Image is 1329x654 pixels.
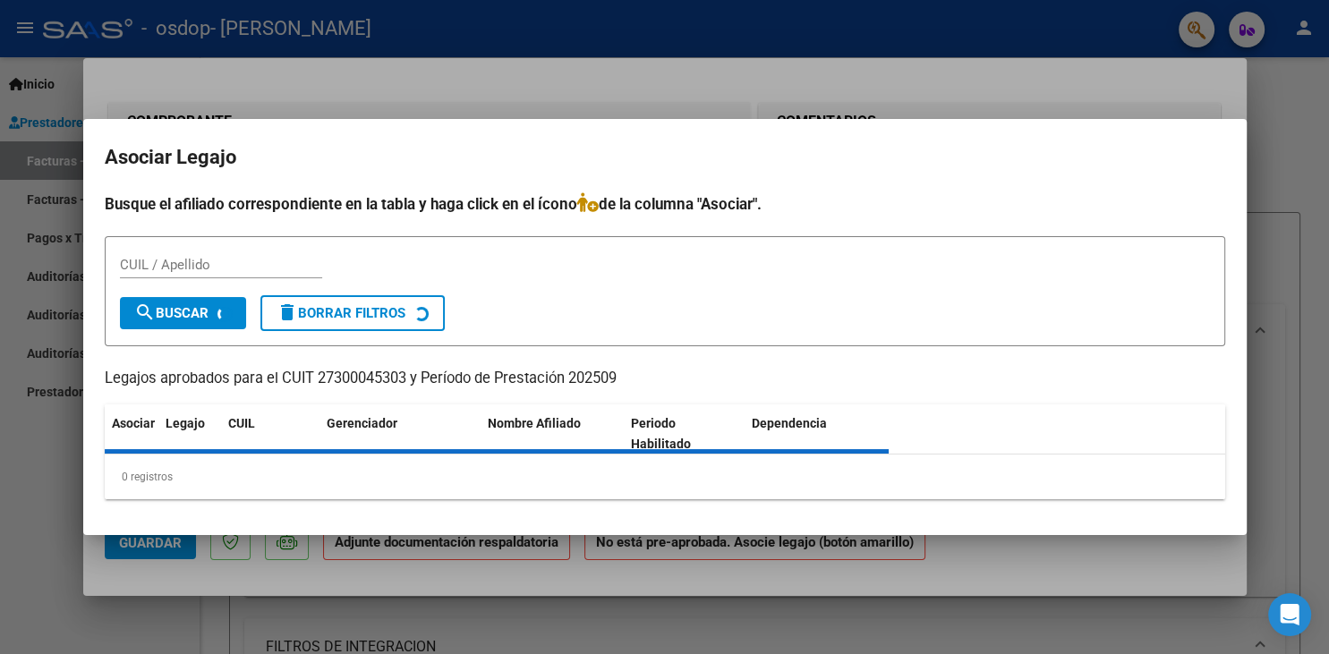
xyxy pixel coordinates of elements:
datatable-header-cell: Nombre Afiliado [481,404,625,463]
p: Legajos aprobados para el CUIT 27300045303 y Período de Prestación 202509 [105,368,1225,390]
h2: Asociar Legajo [105,140,1225,174]
span: Periodo Habilitado [631,416,691,451]
span: Asociar [112,416,155,430]
datatable-header-cell: Gerenciador [319,404,481,463]
mat-icon: search [134,302,156,323]
datatable-header-cell: Periodo Habilitado [624,404,745,463]
span: Nombre Afiliado [488,416,581,430]
h4: Busque el afiliado correspondiente en la tabla y haga click en el ícono de la columna "Asociar". [105,192,1225,216]
datatable-header-cell: Legajo [158,404,221,463]
span: Dependencia [752,416,827,430]
span: Gerenciador [327,416,397,430]
datatable-header-cell: CUIL [221,404,319,463]
mat-icon: delete [277,302,298,323]
button: Buscar [120,297,246,329]
div: 0 registros [105,454,1225,499]
span: Borrar Filtros [277,305,405,321]
div: Open Intercom Messenger [1268,593,1311,636]
datatable-header-cell: Dependencia [745,404,889,463]
datatable-header-cell: Asociar [105,404,158,463]
button: Borrar Filtros [260,295,445,331]
span: Legajo [166,416,205,430]
span: CUIL [228,416,255,430]
span: Buscar [134,305,209,321]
